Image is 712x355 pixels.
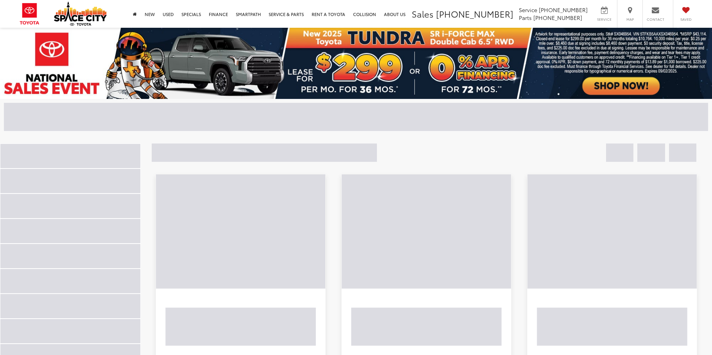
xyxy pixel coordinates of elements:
span: [PHONE_NUMBER] [533,14,582,22]
span: [PHONE_NUMBER] [436,7,513,20]
span: Service [595,17,613,22]
span: Sales [412,7,434,20]
span: Parts [519,14,532,22]
img: Space City Toyota [54,2,107,26]
span: Contact [647,17,664,22]
span: [PHONE_NUMBER] [539,6,588,14]
span: Service [519,6,537,14]
span: Saved [677,17,694,22]
span: Map [621,17,638,22]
